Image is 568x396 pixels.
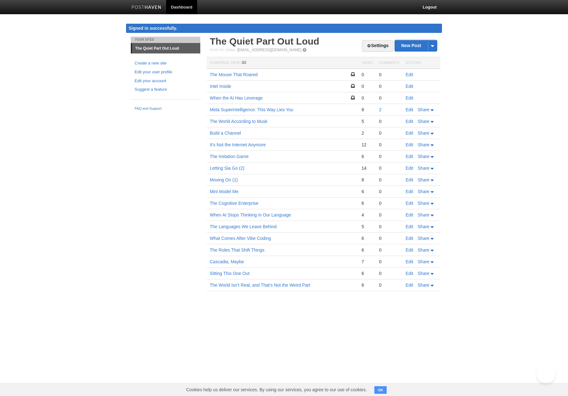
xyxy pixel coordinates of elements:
div: Signed in successfully. [126,24,442,33]
div: 5 [361,119,372,124]
div: 0 [361,72,372,77]
a: Edit [406,84,413,89]
span: 82 [242,60,246,65]
span: Share [418,201,429,206]
a: Meta Superintelligence: This Way Lies You [210,107,293,112]
span: Share [418,154,429,159]
a: Edit [406,283,413,288]
a: The Languages We Leave Behind [210,224,276,229]
th: Views [358,57,376,69]
div: 6 [361,271,372,276]
a: Cascadia, Maybe [210,259,244,264]
a: Edit [406,72,413,77]
div: 6 [361,247,372,253]
a: Edit [406,201,413,206]
span: Share [418,259,429,264]
a: It’s Not the Internet Anymore [210,142,266,147]
div: 6 [361,200,372,206]
div: 0 [379,212,399,218]
a: 2 [379,107,382,112]
div: 12 [361,142,372,148]
li: Your Sites [131,37,200,43]
a: Edit [406,236,413,241]
div: 0 [379,83,399,89]
iframe: Help Scout Beacon - Open [536,364,555,383]
div: 0 [379,177,399,183]
div: 5 [361,224,372,229]
a: Edit [406,131,413,136]
div: 0 [379,154,399,159]
div: 0 [379,95,399,101]
a: Edit your user profile [135,69,196,76]
a: Edit [406,212,413,217]
span: Share [418,166,429,171]
button: OK [374,386,387,394]
a: Edit [406,271,413,276]
div: 8 [361,177,372,183]
div: 0 [379,200,399,206]
a: When the AI Has Leverage [210,95,263,101]
a: Intel Inside [210,84,231,89]
div: 6 [361,154,372,159]
span: Share [418,131,429,136]
th: Actions [402,57,440,69]
a: Edit [406,119,413,124]
span: Share [418,212,429,217]
span: Share [418,107,429,112]
a: The Quiet Part Out Loud [132,43,200,53]
div: 4 [361,212,372,218]
a: When AI Stops Thinking in Our Language [210,212,291,217]
span: Share [418,224,429,229]
div: 0 [379,165,399,171]
div: 7 [361,259,372,265]
div: 2 [361,130,372,136]
div: 0 [379,189,399,194]
span: Share [418,177,429,182]
a: Suggest a feature [135,86,196,93]
th: Comments [376,57,402,69]
a: Sitting This One Out [210,271,250,276]
div: 0 [361,95,372,101]
div: 6 [361,282,372,288]
div: 0 [379,130,399,136]
span: Share [418,119,429,124]
div: 0 [379,142,399,148]
a: Edit [406,154,413,159]
a: Moving On (1) [210,177,238,182]
a: Letting Sia Go (2) [210,166,245,171]
a: The Rules That Shift Things [210,247,264,253]
a: Edit [406,189,413,194]
a: The World Isn’t Real, and That’s Not the Weird Part [210,283,310,288]
span: Share [418,283,429,288]
img: Posthaven-bar [131,5,161,10]
div: 8 [361,107,372,113]
div: 0 [379,235,399,241]
a: Edit [406,224,413,229]
th: Homepage Views [207,57,358,69]
span: Share [418,271,429,276]
div: 6 [361,235,372,241]
div: 0 [379,72,399,77]
div: 6 [361,189,372,194]
a: Edit [406,247,413,253]
a: Edit [406,177,413,182]
a: The Cognitive Enterprise [210,201,258,206]
a: The Imitation Game [210,154,249,159]
a: The Quiet Part Out Loud [210,36,319,46]
div: 14 [361,165,372,171]
div: 0 [379,119,399,124]
a: Create a new site [135,60,196,67]
a: [EMAIL_ADDRESS][DOMAIN_NAME] [237,48,301,52]
a: Settings [362,40,393,52]
a: Mini Model Me [210,189,239,194]
div: 0 [379,247,399,253]
div: 0 [379,259,399,265]
span: Post by Email [210,48,236,52]
span: Cookies help us deliver our services. By using our services, you agree to our use of cookies. [180,383,373,396]
a: Edit [406,107,413,112]
a: Edit [406,166,413,171]
a: The World According to Musk [210,119,268,124]
a: Edit your account [135,78,196,84]
a: Build a Channel [210,131,241,136]
div: 0 [379,282,399,288]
